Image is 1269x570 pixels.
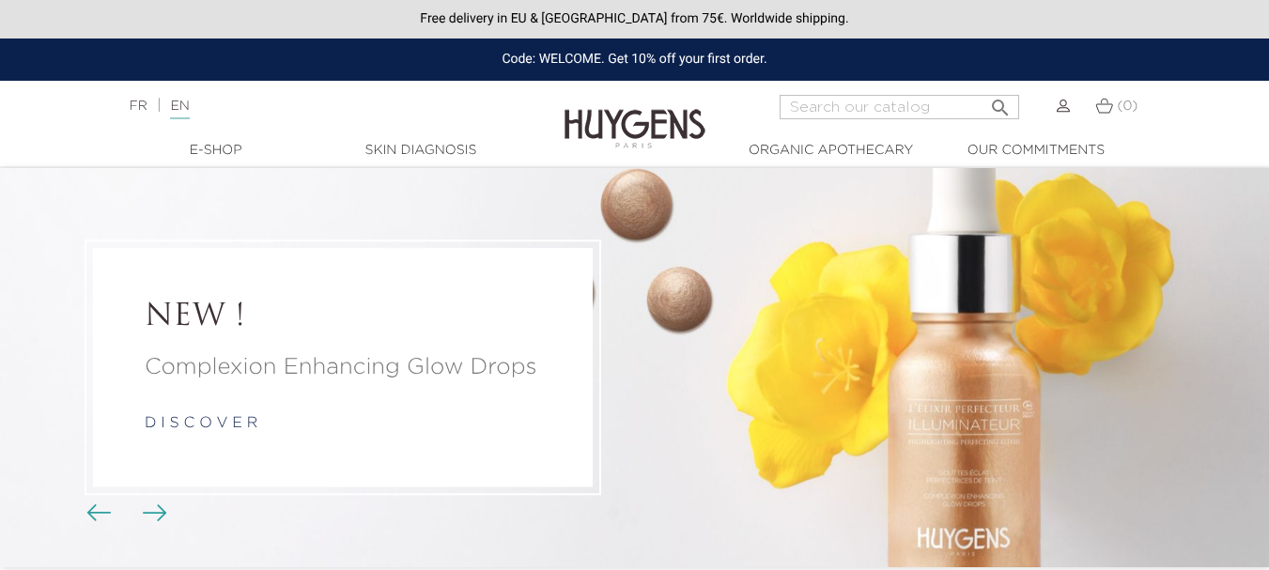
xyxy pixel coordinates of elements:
[989,91,1012,114] i: 
[120,95,515,117] div: |
[942,141,1130,161] a: Our commitments
[1117,100,1137,113] span: (0)
[145,350,541,384] a: Complexion Enhancing Glow Drops
[737,141,925,161] a: Organic Apothecary
[983,89,1017,115] button: 
[145,416,257,431] a: d i s c o v e r
[780,95,1019,119] input: Search
[170,100,189,119] a: EN
[122,141,310,161] a: E-Shop
[94,499,155,527] div: Carousel buttons
[327,141,515,161] a: Skin Diagnosis
[130,100,147,113] a: FR
[565,79,705,151] img: Huygens
[145,300,541,336] a: NEW !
